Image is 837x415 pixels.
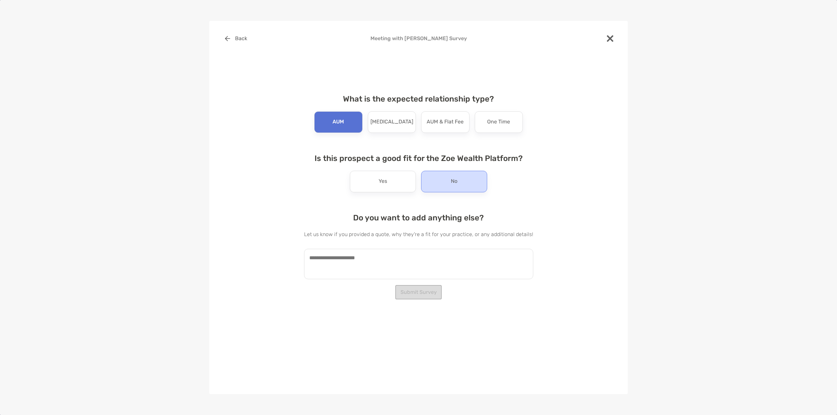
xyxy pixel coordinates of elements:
[225,36,230,41] img: button icon
[379,176,387,187] p: Yes
[304,230,533,238] p: Let us know if you provided a quote, why they're a fit for your practice, or any additional details!
[220,31,252,46] button: Back
[304,154,533,163] h4: Is this prospect a good fit for the Zoe Wealth Platform?
[333,117,344,127] p: AUM
[487,117,510,127] p: One Time
[220,35,617,41] h4: Meeting with [PERSON_NAME] Survey
[304,94,533,104] h4: What is the expected relationship type?
[370,117,413,127] p: [MEDICAL_DATA]
[304,213,533,222] h4: Do you want to add anything else?
[607,35,613,42] img: close modal
[427,117,464,127] p: AUM & Flat Fee
[451,176,457,187] p: No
